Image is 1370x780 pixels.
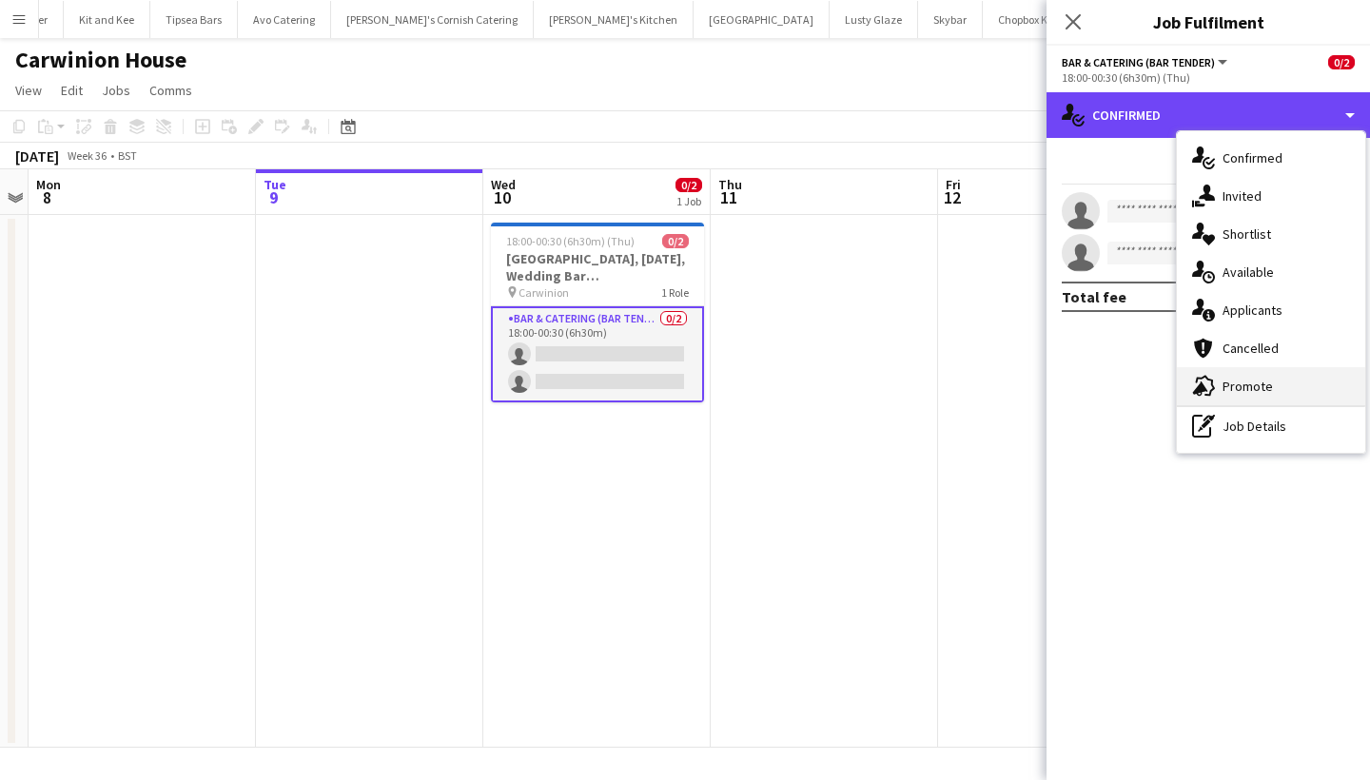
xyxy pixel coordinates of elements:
span: 1 Role [661,285,689,300]
button: Lusty Glaze [830,1,918,38]
span: Invited [1223,187,1262,205]
button: Chopbox Kitchen [983,1,1095,38]
span: View [15,82,42,99]
span: Cancelled [1223,340,1279,357]
h1: Carwinion House [15,46,186,74]
app-job-card: 18:00-00:30 (6h30m) (Thu)0/2[GEOGRAPHIC_DATA], [DATE], Wedding Bar ([GEOGRAPHIC_DATA]) Carwinion1... [491,223,704,402]
div: Confirmed [1047,92,1370,138]
div: Total fee [1062,287,1126,306]
span: Jobs [102,82,130,99]
button: Skybar [918,1,983,38]
button: Tipsea Bars [150,1,238,38]
span: 0/2 [675,178,702,192]
span: Applicants [1223,302,1282,319]
span: Wed [491,176,516,193]
span: Thu [718,176,742,193]
span: 0/2 [662,234,689,248]
button: Bar & Catering (Bar Tender) [1062,55,1230,69]
span: 9 [261,186,286,208]
div: 18:00-00:30 (6h30m) (Thu) [1062,70,1355,85]
button: [GEOGRAPHIC_DATA] [694,1,830,38]
span: 18:00-00:30 (6h30m) (Thu) [506,234,635,248]
span: Mon [36,176,61,193]
div: [DATE] [15,146,59,166]
span: Shortlist [1223,225,1271,243]
span: Available [1223,263,1274,281]
a: View [8,78,49,103]
span: Promote [1223,378,1273,395]
span: Carwinion [519,285,569,300]
div: Job Details [1177,407,1365,445]
a: Comms [142,78,200,103]
span: Comms [149,82,192,99]
span: 8 [33,186,61,208]
span: Confirmed [1223,149,1282,166]
button: [PERSON_NAME]'s Cornish Catering [331,1,534,38]
a: Jobs [94,78,138,103]
span: Fri [946,176,961,193]
span: 11 [715,186,742,208]
h3: Job Fulfilment [1047,10,1370,34]
span: Bar & Catering (Bar Tender) [1062,55,1215,69]
button: Kit and Kee [64,1,150,38]
div: BST [118,148,137,163]
button: [PERSON_NAME]'s Kitchen [534,1,694,38]
span: Tue [264,176,286,193]
button: Avo Catering [238,1,331,38]
span: Edit [61,82,83,99]
div: 1 Job [676,194,701,208]
app-card-role: Bar & Catering (Bar Tender)0/218:00-00:30 (6h30m) [491,306,704,402]
span: 0/2 [1328,55,1355,69]
h3: [GEOGRAPHIC_DATA], [DATE], Wedding Bar ([GEOGRAPHIC_DATA]) [491,250,704,284]
span: Week 36 [63,148,110,163]
span: 10 [488,186,516,208]
span: 12 [943,186,961,208]
a: Edit [53,78,90,103]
